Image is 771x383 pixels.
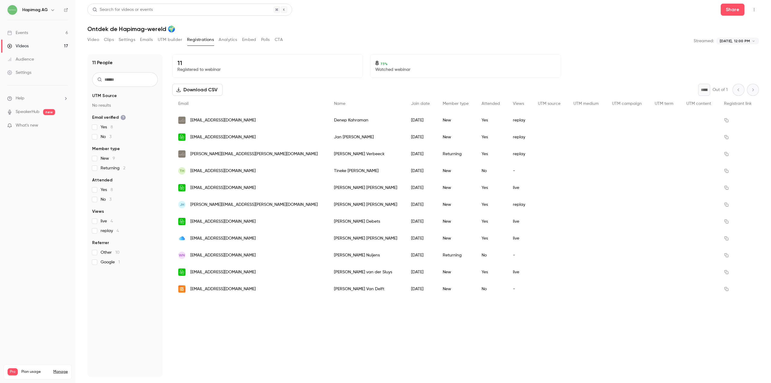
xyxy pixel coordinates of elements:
[101,196,111,202] span: No
[328,230,405,247] div: [PERSON_NAME] [PERSON_NAME]
[190,151,318,157] span: [PERSON_NAME][EMAIL_ADDRESS][PERSON_NAME][DOMAIN_NAME]
[476,264,507,281] div: Yes
[92,93,117,99] span: UTM Source
[443,102,469,106] span: Member type
[507,230,532,247] div: live
[437,179,476,196] div: New
[538,102,560,106] span: UTM source
[177,59,358,67] p: 11
[16,122,38,129] span: What's new
[92,177,112,183] span: Attended
[87,35,99,45] button: Video
[16,109,39,115] a: SpeakerHub
[507,247,532,264] div: -
[437,112,476,129] div: New
[507,213,532,230] div: live
[178,184,186,191] img: planet.nl
[328,196,405,213] div: [PERSON_NAME] [PERSON_NAME]
[482,102,500,106] span: Attended
[734,38,750,44] span: 12:00 PM
[507,196,532,213] div: replay
[92,209,104,215] span: Views
[411,102,430,106] span: Join date
[119,35,135,45] button: Settings
[190,117,256,124] span: [EMAIL_ADDRESS][DOMAIN_NAME]
[104,35,114,45] button: Clips
[405,264,437,281] div: [DATE]
[328,129,405,146] div: Jan [PERSON_NAME]
[101,165,125,171] span: Returning
[177,67,358,73] p: Registered to webinar
[111,219,113,223] span: 4
[22,7,48,13] h6: Hapimag AG
[405,162,437,179] div: [DATE]
[58,375,68,381] p: / 90
[101,259,120,265] span: Google
[507,162,532,179] div: -
[476,162,507,179] div: No
[476,179,507,196] div: Yes
[101,187,113,193] span: Yes
[178,235,186,242] img: me.com
[140,35,153,45] button: Emails
[101,155,115,162] span: New
[507,264,532,281] div: live
[101,218,113,224] span: live
[111,125,113,129] span: 8
[178,133,186,141] img: hetnet.nl
[190,286,256,292] span: [EMAIL_ADDRESS][DOMAIN_NAME]
[187,35,214,45] button: Registrations
[573,102,599,106] span: UTM medium
[437,213,476,230] div: New
[8,375,19,381] p: Videos
[190,168,256,174] span: [EMAIL_ADDRESS][DOMAIN_NAME]
[109,197,111,202] span: 3
[101,250,120,256] span: Other
[43,109,55,115] span: new
[58,376,61,380] span: 17
[507,112,532,129] div: replay
[87,25,759,33] h1: Ontdek de Hapimag-wereld 🌍
[7,30,28,36] div: Events
[694,38,714,44] p: Streamed:
[328,146,405,162] div: [PERSON_NAME] Verbeeck
[190,269,256,275] span: [EMAIL_ADDRESS][DOMAIN_NAME]
[507,129,532,146] div: replay
[92,59,113,66] h1: 11 People
[21,369,50,374] span: Plan usage
[92,7,153,13] div: Search for videos or events
[328,213,405,230] div: [PERSON_NAME] Debets
[179,253,185,258] span: WN
[178,102,189,106] span: Email
[476,196,507,213] div: Yes
[328,179,405,196] div: [PERSON_NAME] [PERSON_NAME]
[375,67,556,73] p: Watched webinar
[328,112,405,129] div: Denep Kahraman
[437,230,476,247] div: New
[117,229,119,233] span: 4
[328,162,405,179] div: Tineke [PERSON_NAME]
[7,70,31,76] div: Settings
[507,179,532,196] div: live
[101,134,111,140] span: No
[242,35,256,45] button: Embed
[375,59,556,67] p: 8
[180,202,184,207] span: JH
[178,150,186,158] img: hapimag.com
[405,247,437,264] div: [DATE]
[190,235,256,242] span: [EMAIL_ADDRESS][DOMAIN_NAME]
[720,38,732,44] span: [DATE],
[507,281,532,297] div: -
[655,102,673,106] span: UTM term
[405,196,437,213] div: [DATE]
[190,218,256,225] span: [EMAIL_ADDRESS][DOMAIN_NAME]
[437,247,476,264] div: Returning
[721,4,744,16] button: Share
[7,43,29,49] div: Videos
[219,35,237,45] button: Analytics
[53,369,68,374] a: Manage
[405,179,437,196] div: [DATE]
[437,129,476,146] div: New
[115,250,120,255] span: 10
[92,93,158,265] section: facet-groups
